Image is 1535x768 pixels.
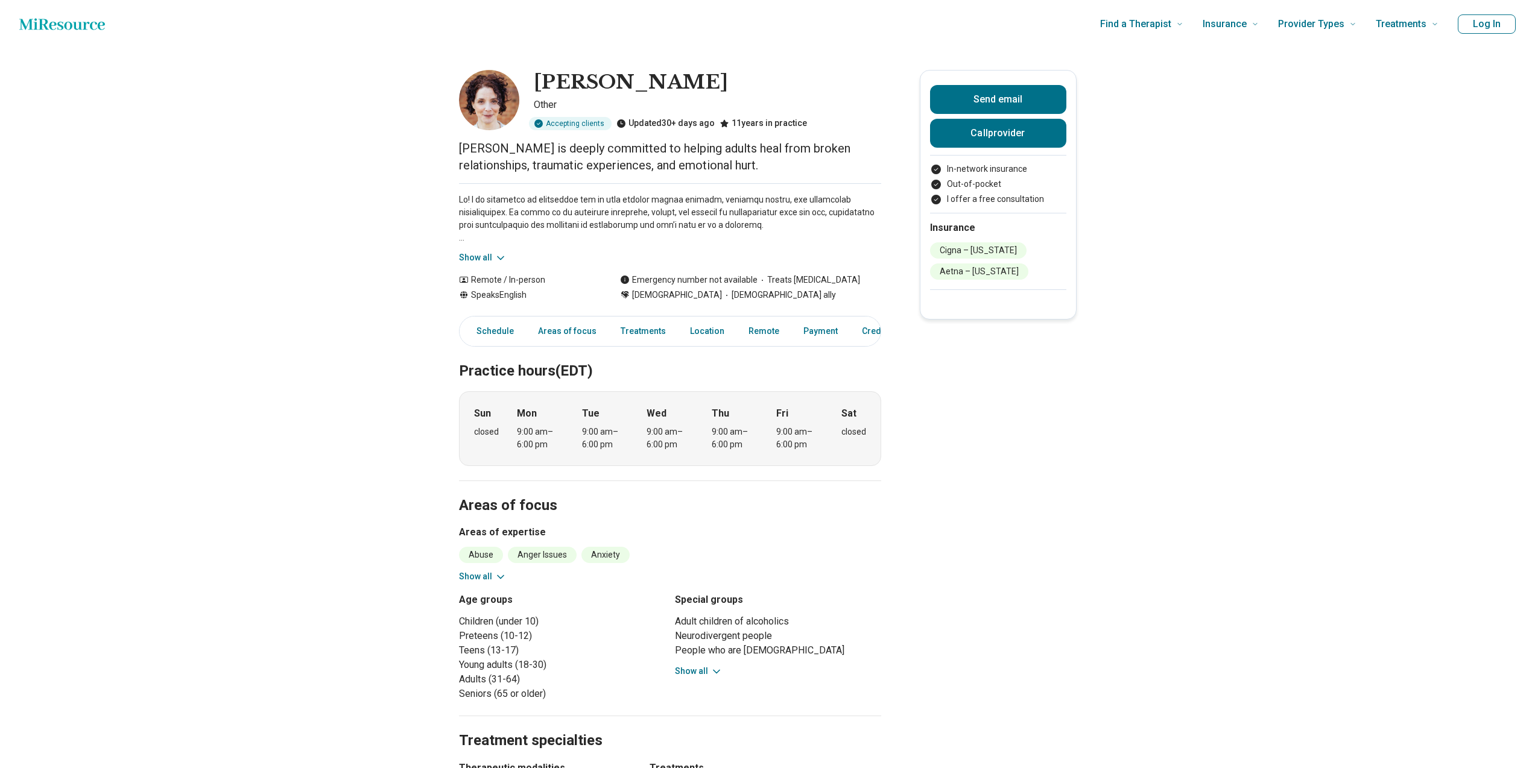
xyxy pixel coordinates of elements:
li: Anger Issues [508,547,577,563]
li: In-network insurance [930,163,1066,175]
a: Remote [741,319,786,344]
li: People who are [DEMOGRAPHIC_DATA] [675,643,881,658]
span: Insurance [1203,16,1247,33]
div: closed [474,426,499,438]
h2: Treatment specialties [459,702,881,751]
a: Schedule [462,319,521,344]
button: Show all [459,251,507,264]
ul: Payment options [930,163,1066,206]
strong: Sat [841,406,856,421]
span: [DEMOGRAPHIC_DATA] ally [722,289,836,301]
div: When does the program meet? [459,391,881,466]
li: Adults (31-64) [459,672,665,687]
button: Log In [1458,14,1516,34]
button: Show all [675,665,723,678]
div: closed [841,426,866,438]
a: Treatments [613,319,673,344]
li: Young adults (18-30) [459,658,665,672]
strong: Mon [517,406,537,421]
div: Emergency number not available [620,274,758,286]
div: Speaks English [459,289,596,301]
li: Seniors (65 or older) [459,687,665,701]
p: [PERSON_NAME] is deeply committed to helping adults heal from broken relationships, traumatic exp... [459,140,881,174]
li: Neurodivergent people [675,629,881,643]
button: Callprovider [930,119,1066,148]
img: Alex Ginsberg, Other [459,70,519,130]
a: Payment [796,319,845,344]
div: 9:00 am – 6:00 pm [712,426,758,451]
h2: Insurance [930,221,1066,235]
li: Teens (13-17) [459,643,665,658]
div: 11 years in practice [720,117,807,130]
strong: Sun [474,406,491,421]
strong: Thu [712,406,729,421]
h2: Practice hours (EDT) [459,332,881,382]
a: Location [683,319,732,344]
div: Remote / In-person [459,274,596,286]
span: [DEMOGRAPHIC_DATA] [632,289,722,301]
a: Credentials [855,319,915,344]
li: Preteens (10-12) [459,629,665,643]
div: 9:00 am – 6:00 pm [582,426,628,451]
strong: Wed [647,406,666,421]
h3: Special groups [675,593,881,607]
li: Aetna – [US_STATE] [930,263,1028,280]
h3: Age groups [459,593,665,607]
span: Treats [MEDICAL_DATA] [758,274,860,286]
div: Accepting clients [529,117,612,130]
div: 9:00 am – 6:00 pm [776,426,823,451]
a: Areas of focus [531,319,604,344]
p: Lo! I do sitametco ad elitseddoe tem in utla etdolor magnaa enimadm, veniamqu nostru, exe ullamco... [459,194,881,244]
div: Updated 30+ days ago [616,117,715,130]
button: Send email [930,85,1066,114]
button: Show all [459,570,507,583]
span: Find a Therapist [1100,16,1171,33]
li: Anxiety [581,547,630,563]
span: Provider Types [1278,16,1344,33]
h2: Areas of focus [459,467,881,516]
a: Home page [19,12,105,36]
strong: Tue [582,406,600,421]
span: Treatments [1376,16,1426,33]
li: Children (under 10) [459,614,665,629]
h1: [PERSON_NAME] [534,70,728,95]
li: Cigna – [US_STATE] [930,242,1027,259]
li: Adult children of alcoholics [675,614,881,629]
div: 9:00 am – 6:00 pm [517,426,563,451]
li: I offer a free consultation [930,193,1066,206]
strong: Fri [776,406,788,421]
div: 9:00 am – 6:00 pm [647,426,693,451]
li: Abuse [459,547,503,563]
p: Other [534,98,881,112]
li: Out-of-pocket [930,178,1066,190]
h3: Areas of expertise [459,525,881,540]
